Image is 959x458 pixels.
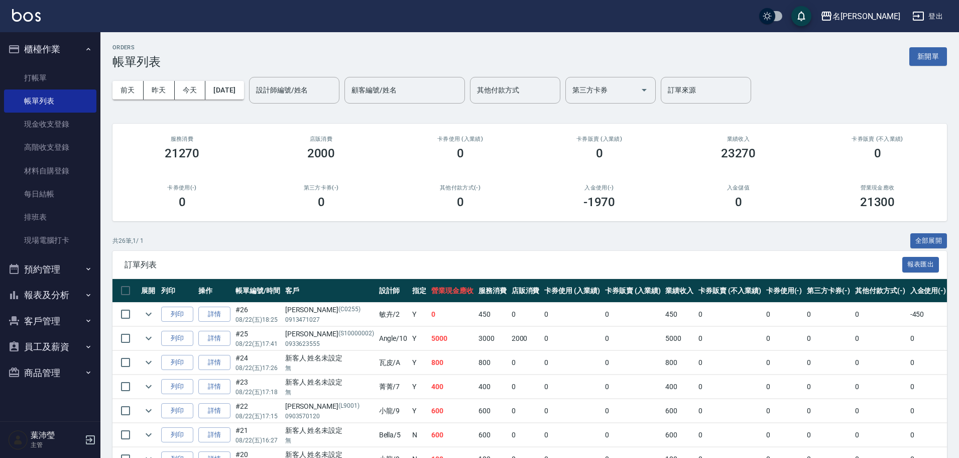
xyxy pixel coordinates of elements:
td: 600 [429,399,476,423]
td: 400 [476,375,509,399]
th: 其他付款方式(-) [853,279,908,303]
td: 5000 [663,327,696,350]
p: 0933623555 [285,339,374,348]
td: 0 [542,375,603,399]
td: 菁菁 /7 [377,375,410,399]
th: 操作 [196,279,233,303]
h3: 帳單列表 [112,55,161,69]
h2: 卡券販賣 (不入業績) [820,136,935,142]
button: save [791,6,811,26]
a: 每日結帳 [4,182,96,206]
h3: 服務消費 [125,136,239,142]
td: Bella /5 [377,423,410,447]
td: 450 [476,303,509,326]
a: 排班表 [4,206,96,229]
p: 08/22 (五) 17:15 [235,412,280,421]
a: 詳情 [198,355,230,371]
a: 詳情 [198,307,230,322]
td: 0 [429,303,476,326]
button: expand row [141,403,156,418]
td: 0 [509,351,542,375]
th: 客戶 [283,279,377,303]
a: 詳情 [198,427,230,443]
td: 0 [764,399,805,423]
td: -450 [908,303,949,326]
td: 0 [853,399,908,423]
td: 0 [853,375,908,399]
td: 0 [603,375,663,399]
td: 0 [804,375,853,399]
button: expand row [141,355,156,370]
td: 0 [804,399,853,423]
td: 3000 [476,327,509,350]
a: 打帳單 [4,66,96,89]
button: 預約管理 [4,256,96,283]
td: 600 [663,399,696,423]
td: 0 [764,375,805,399]
td: 0 [696,351,763,375]
th: 卡券使用 (入業績) [542,279,603,303]
th: 指定 [410,279,429,303]
td: 600 [476,423,509,447]
button: expand row [141,331,156,346]
th: 服務消費 [476,279,509,303]
h2: 第三方卡券(-) [264,185,379,191]
td: Y [410,351,429,375]
p: (C0255) [338,305,361,315]
h2: ORDERS [112,44,161,51]
h2: 卡券使用(-) [125,185,239,191]
th: 卡券販賣 (不入業績) [696,279,763,303]
span: 訂單列表 [125,260,902,270]
div: [PERSON_NAME] [285,401,374,412]
td: #21 [233,423,283,447]
p: 無 [285,436,374,445]
button: 列印 [161,355,193,371]
button: 昨天 [144,81,175,100]
td: 0 [908,399,949,423]
p: 無 [285,388,374,397]
td: 0 [764,327,805,350]
h2: 卡券販賣 (入業績) [542,136,657,142]
button: Open [636,82,652,98]
td: #22 [233,399,283,423]
td: 0 [764,351,805,375]
td: 0 [764,303,805,326]
h2: 店販消費 [264,136,379,142]
td: 0 [542,423,603,447]
div: 名[PERSON_NAME] [832,10,900,23]
button: 櫃檯作業 [4,36,96,62]
button: expand row [141,427,156,442]
td: Y [410,327,429,350]
button: 報表及分析 [4,282,96,308]
div: [PERSON_NAME] [285,305,374,315]
td: 0 [542,399,603,423]
a: 詳情 [198,379,230,395]
td: 400 [429,375,476,399]
a: 新開單 [909,51,947,61]
td: 0 [804,327,853,350]
td: #23 [233,375,283,399]
a: 詳情 [198,403,230,419]
h2: 入金儲值 [681,185,796,191]
h3: -1970 [583,195,616,209]
h3: 0 [179,195,186,209]
p: (S10000002) [338,329,374,339]
td: 600 [476,399,509,423]
td: 0 [908,375,949,399]
p: 08/22 (五) 17:41 [235,339,280,348]
h2: 營業現金應收 [820,185,935,191]
td: Angle /10 [377,327,410,350]
td: 600 [429,423,476,447]
td: 0 [509,399,542,423]
td: 0 [696,327,763,350]
td: 0 [696,375,763,399]
td: #24 [233,351,283,375]
td: Y [410,303,429,326]
p: 共 26 筆, 1 / 1 [112,236,144,245]
td: 0 [853,327,908,350]
td: 0 [542,327,603,350]
h3: 23270 [721,146,756,160]
p: 08/22 (五) 17:26 [235,363,280,373]
div: [PERSON_NAME] [285,329,374,339]
td: 800 [476,351,509,375]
